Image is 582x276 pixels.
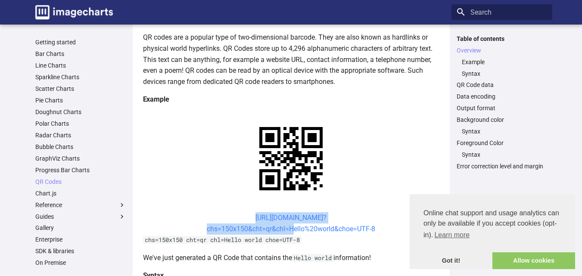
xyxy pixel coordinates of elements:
[35,155,126,162] a: GraphViz Charts
[35,108,126,116] a: Doughnut Charts
[35,96,126,104] a: Pie Charts
[35,50,126,58] a: Bar Charts
[457,127,547,135] nav: Background color
[451,35,552,171] nav: Table of contents
[423,208,561,242] span: Online chat support and usage analytics can only be available if you accept cookies (opt-in).
[35,213,126,220] label: Guides
[143,236,302,244] code: chs=150x150 cht=qr chl=Hello world choe=UTF-8
[457,116,547,124] a: Background color
[35,178,126,186] a: QR Codes
[457,81,547,89] a: QR Code data
[462,151,547,158] a: Syntax
[433,229,471,242] a: learn more about cookies
[244,112,338,205] img: chart
[451,35,552,43] label: Table of contents
[292,254,333,262] code: Hello world
[35,5,113,19] img: logo
[35,85,126,93] a: Scatter Charts
[32,2,116,23] a: Image-Charts documentation
[35,236,126,243] a: Enterprise
[35,189,126,197] a: Chart.js
[35,166,126,174] a: Progress Bar Charts
[492,252,575,270] a: allow cookies
[462,127,547,135] a: Syntax
[457,58,547,78] nav: Overview
[457,104,547,112] a: Output format
[457,47,547,54] a: Overview
[457,151,547,158] nav: Foreground Color
[35,38,126,46] a: Getting started
[35,120,126,127] a: Polar Charts
[143,94,439,105] h4: Example
[35,131,126,139] a: Radar Charts
[143,252,439,264] p: We've just generated a QR Code that contains the information!
[410,252,492,270] a: dismiss cookie message
[457,162,547,170] a: Error correction level and margin
[35,62,126,69] a: Line Charts
[410,194,575,269] div: cookieconsent
[35,201,126,209] label: Reference
[35,259,126,267] a: On Premise
[35,224,126,232] a: Gallery
[462,70,547,78] a: Syntax
[462,58,547,66] a: Example
[143,32,439,87] p: QR codes are a popular type of two-dimensional barcode. They are also known as hardlinks or physi...
[207,214,375,233] a: [URL][DOMAIN_NAME]?chs=150x150&cht=qr&chl=Hello%20world&choe=UTF-8
[35,143,126,151] a: Bubble Charts
[35,73,126,81] a: Sparkline Charts
[451,4,552,20] input: Search
[457,93,547,100] a: Data encoding
[457,139,547,147] a: Foreground Color
[35,247,126,255] a: SDK & libraries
